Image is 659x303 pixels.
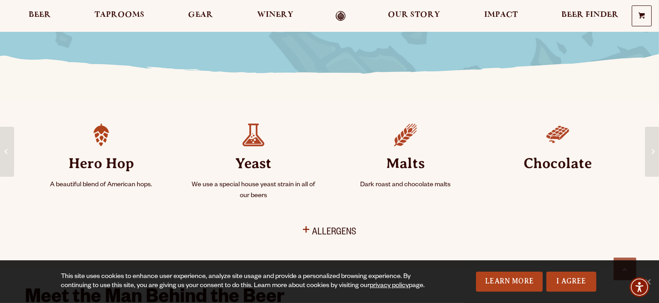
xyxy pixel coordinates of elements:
[23,11,57,21] a: Beer
[251,11,299,21] a: Winery
[484,11,518,19] span: Impact
[188,180,319,202] p: We use a special house yeast strain in all of our beers
[546,272,596,292] a: I Agree
[370,283,409,290] a: privacy policy
[312,226,356,241] span: Allergens
[478,11,524,21] a: Impact
[476,272,543,292] a: Learn More
[188,11,213,19] span: Gear
[341,180,471,191] p: Dark roast and chocolate malts
[382,11,446,21] a: Our Story
[29,11,51,19] span: Beer
[188,146,319,180] strong: Yeast
[561,11,619,19] span: Beer Finder
[493,146,623,180] strong: Chocolate
[323,11,357,21] a: Odell Home
[257,11,293,19] span: Winery
[61,273,429,291] div: This site uses cookies to enhance user experience, analyze site usage and provide a personalized ...
[555,11,624,21] a: Beer Finder
[36,180,167,191] p: A beautiful blend of American hops.
[36,146,167,180] strong: Hero Hop
[89,11,150,21] a: Taprooms
[182,11,219,21] a: Gear
[94,11,144,19] span: Taprooms
[614,258,636,280] a: Scroll to top
[629,277,649,297] div: Accessibility Menu
[341,146,471,180] strong: Malts
[388,11,440,19] span: Our Story
[303,226,356,241] button: Allergens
